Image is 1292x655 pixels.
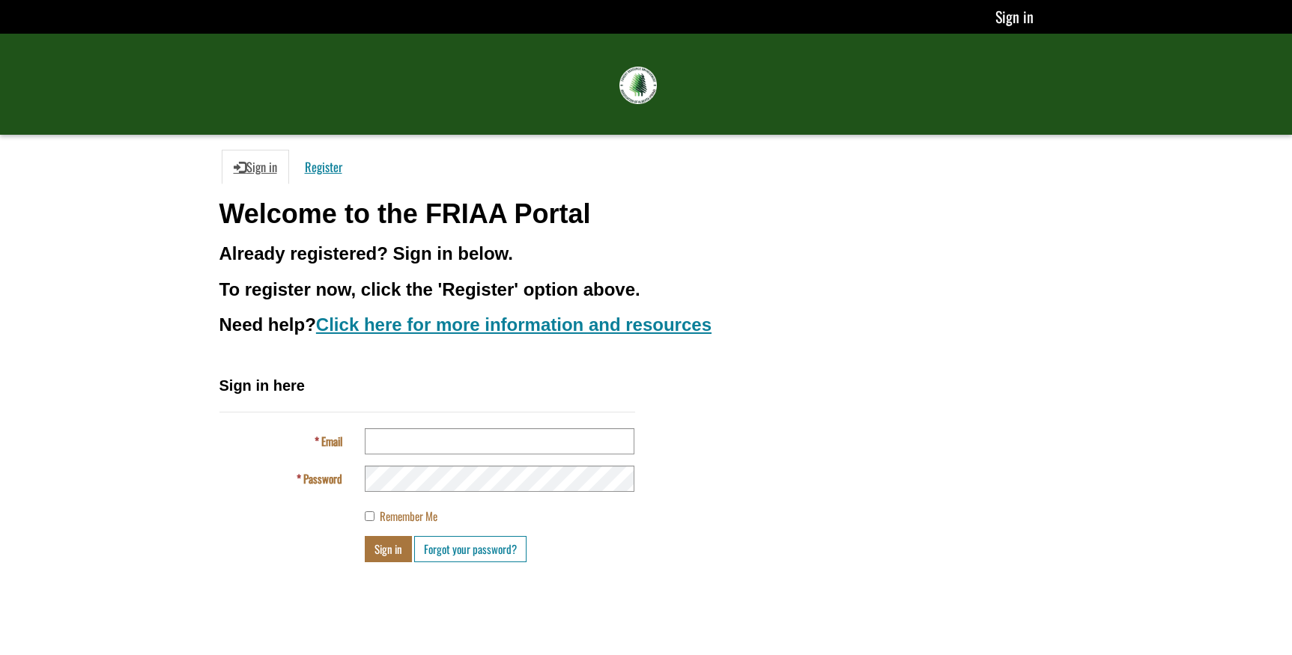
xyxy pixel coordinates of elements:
h1: Welcome to the FRIAA Portal [219,199,1073,229]
a: Click here for more information and resources [316,314,712,335]
span: Remember Me [380,508,437,524]
span: Email [321,433,342,449]
a: Sign in [995,5,1034,28]
button: Sign in [365,536,412,562]
a: Forgot your password? [414,536,527,562]
input: Remember Me [365,511,374,521]
span: Sign in here [219,377,305,394]
h3: Already registered? Sign in below. [219,244,1073,263]
img: FRIAA Submissions Portal [619,67,657,104]
h3: To register now, click the 'Register' option above. [219,280,1073,299]
a: Sign in [222,150,289,184]
h3: Need help? [219,315,1073,335]
span: Password [303,470,342,487]
a: Register [293,150,354,184]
